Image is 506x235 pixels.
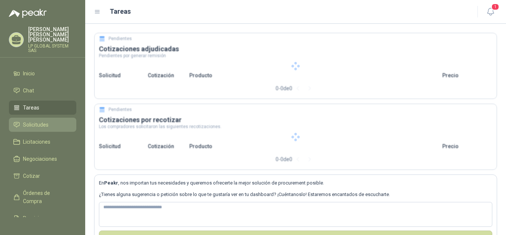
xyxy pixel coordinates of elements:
a: Cotizar [9,169,76,183]
a: Tareas [9,101,76,115]
a: Licitaciones [9,135,76,149]
span: 1 [491,3,499,10]
span: Cotizar [23,172,40,180]
span: Inicio [23,69,35,78]
button: 1 [484,5,497,19]
span: Negociaciones [23,155,57,163]
a: Remisiones [9,211,76,225]
span: Solicitudes [23,121,49,129]
span: Órdenes de Compra [23,189,69,205]
span: Licitaciones [23,138,50,146]
p: [PERSON_NAME] [PERSON_NAME] [PERSON_NAME] [28,27,76,42]
p: ¿Tienes alguna sugerencia o petición sobre lo que te gustaría ver en tu dashboard? ¡Cuéntanoslo! ... [99,191,492,198]
a: Chat [9,84,76,98]
p: En , nos importan tus necesidades y queremos ofrecerte la mejor solución de procurement posible. [99,179,492,187]
a: Inicio [9,66,76,81]
span: Remisiones [23,214,50,222]
h1: Tareas [110,6,131,17]
span: Tareas [23,104,39,112]
b: Peakr [104,180,118,186]
a: Negociaciones [9,152,76,166]
a: Solicitudes [9,118,76,132]
p: LP GLOBAL SYSTEM SAS [28,44,76,53]
img: Logo peakr [9,9,47,18]
a: Órdenes de Compra [9,186,76,208]
span: Chat [23,87,34,95]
